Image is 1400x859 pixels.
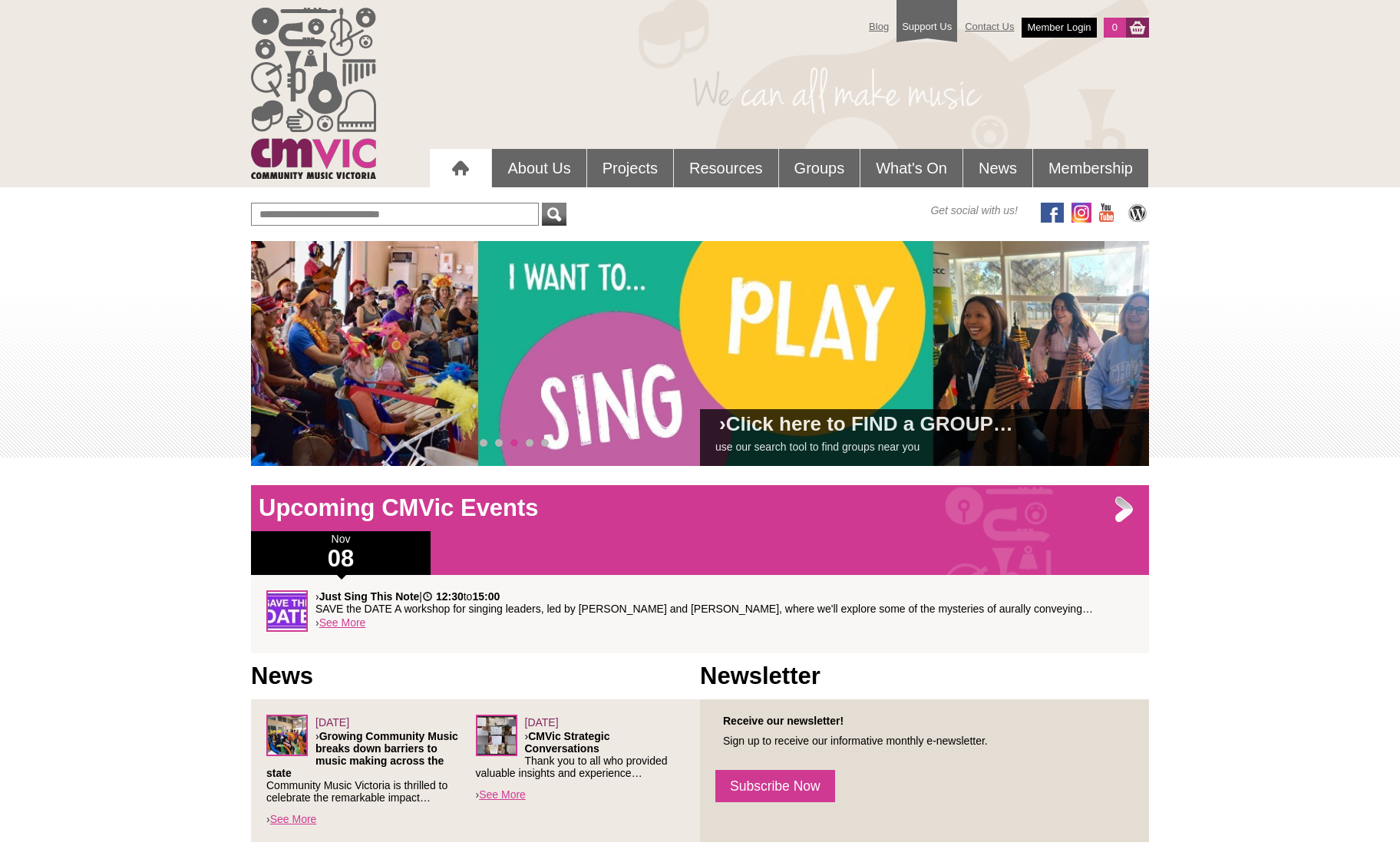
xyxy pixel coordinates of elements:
[1126,203,1149,223] img: CMVic Blog
[319,590,420,603] strong: Just Sing This Note
[860,149,963,187] a: What's On
[476,715,517,756] img: Leaders-Forum_sq.png
[715,417,1134,439] h2: ›
[266,730,458,779] strong: Growing Community Music breaks down barriers to music making across the state
[472,590,500,603] strong: 15:00
[251,531,431,575] div: Nov
[957,13,1022,40] a: Contact Us
[715,770,835,802] a: Subscribe Now
[266,730,476,804] p: › Community Music Victoria is thrilled to celebrate the remarkable impact…
[251,493,1149,524] h1: Upcoming CMVic Events
[266,590,1134,638] div: ›
[525,730,610,755] strong: CMVic Strategic Conversations
[1071,203,1091,223] img: icon-instagram.png
[315,716,349,728] span: [DATE]
[1033,149,1148,187] a: Membership
[779,149,860,187] a: Groups
[674,149,778,187] a: Resources
[266,715,308,756] img: Screenshot_2025-06-03_at_4.38.34%E2%80%AFPM.png
[723,715,844,727] strong: Receive our newsletter!
[930,203,1018,218] span: Get social with us!
[476,730,685,779] p: › Thank you to all who provided valuable insights and experience…
[492,149,586,187] a: About Us
[1104,18,1126,38] a: 0
[726,412,1013,435] a: Click here to FIND a GROUP…
[270,813,317,825] a: See More
[266,590,308,632] img: GENERIC-Save-the-Date.jpg
[479,788,526,801] a: See More
[251,547,431,571] h1: 08
[715,441,920,453] a: use our search tool to find groups near you
[476,715,685,802] div: ›
[525,716,559,728] span: [DATE]
[715,735,1134,747] p: Sign up to receive our informative monthly e-newsletter.
[266,715,476,827] div: ›
[963,149,1032,187] a: News
[1022,18,1096,38] a: Member Login
[587,149,673,187] a: Projects
[315,590,1134,615] p: › | to SAVE the DATE A workshop for singing leaders, led by [PERSON_NAME] and [PERSON_NAME], wher...
[436,590,464,603] strong: 12:30
[319,616,366,629] a: See More
[700,661,1149,692] h1: Newsletter
[251,8,376,179] img: cmvic_logo.png
[861,13,896,40] a: Blog
[251,661,700,692] h1: News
